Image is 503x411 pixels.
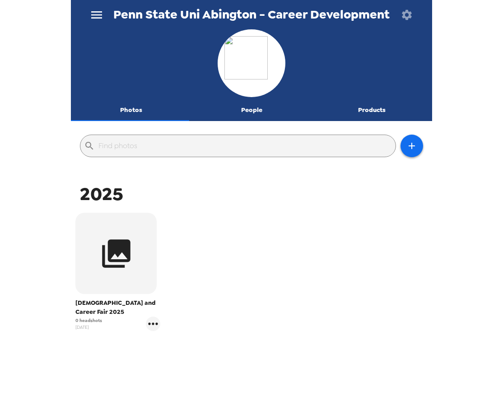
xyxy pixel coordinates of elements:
input: Find photos [98,139,392,153]
span: [DEMOGRAPHIC_DATA] and Career Fair 2025 [75,299,160,317]
span: 2025 [80,182,123,206]
button: Products [312,99,432,121]
button: People [191,99,312,121]
img: org logo [224,36,279,90]
button: gallery menu [146,317,160,331]
span: 0 headshots [75,317,102,324]
button: Photos [71,99,191,121]
span: Penn State Uni Abington - Career Development [113,9,390,21]
span: [DATE] [75,324,102,331]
